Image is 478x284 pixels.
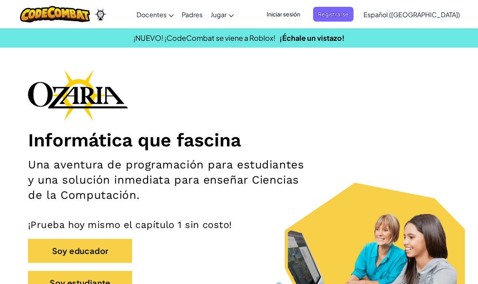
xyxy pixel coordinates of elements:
button: Soy educador [28,239,132,263]
span: ¡NUEVO! ¡CodeCombat se viene a Roblox! [133,33,275,42]
span: Jugar [211,10,227,19]
a: Padres [178,4,207,25]
span: Docentes [137,10,167,19]
span: Español ([GEOGRAPHIC_DATA]) [364,10,460,19]
p: ¡Prueba hoy mismo el capítulo 1 sin costo! [28,219,450,231]
h1: Informática que fascina [28,129,450,151]
button: Iniciar sesión [262,7,305,22]
h2: Una aventura de programación para estudiantes y una solución inmediata para enseñar Ciencias de l... [28,157,311,203]
a: ¡Échale un vistazo! [279,33,345,42]
img: CodeCombat logo [20,6,90,22]
img: Ozaria branding logo [28,70,128,121]
a: Jugar [207,4,238,25]
a: Docentes [133,4,178,25]
img: Ozaria [94,8,107,20]
a: Español ([GEOGRAPHIC_DATA]) [360,4,464,25]
button: Registrarse [313,7,353,22]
